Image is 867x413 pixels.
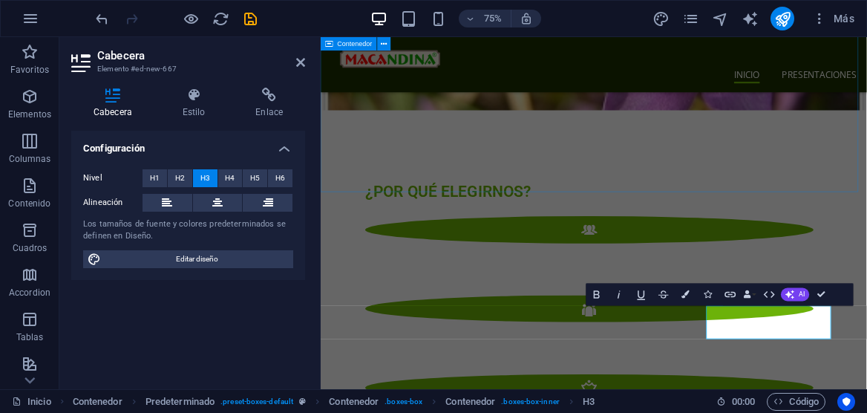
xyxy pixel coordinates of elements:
[83,250,293,268] button: Editar diseño
[168,169,192,187] button: H2
[193,169,217,187] button: H3
[93,10,111,27] button: undo
[385,393,422,411] span: . boxes-box
[73,393,595,411] nav: breadcrumb
[806,7,860,30] button: Más
[83,169,143,187] label: Nivel
[837,393,855,411] button: Usercentrics
[8,108,51,120] p: Elementos
[160,88,234,119] h4: Estilo
[675,284,697,306] button: Colors
[299,397,306,406] i: Este elemento es un preajuste personalizable
[9,153,51,165] p: Columnas
[220,393,293,411] span: . preset-boxes-default
[275,169,285,187] span: H6
[742,10,759,27] i: AI Writer
[83,194,143,212] label: Alineación
[481,10,505,27] h6: 75%
[698,284,719,306] button: Icons
[212,10,229,27] i: Volver a cargar página
[609,284,630,306] button: Italic (⌘I)
[741,10,759,27] button: text_generator
[681,10,699,27] button: pages
[175,169,185,187] span: H2
[742,284,758,306] button: Data Bindings
[200,169,210,187] span: H3
[767,393,825,411] button: Código
[811,284,832,306] button: Confirm (⌘+⏎)
[586,284,608,306] button: Bold (⌘B)
[12,393,51,411] a: Haz clic para cancelar la selección y doble clic para abrir páginas
[445,393,495,411] span: Haz clic para seleccionar y doble clic para editar
[10,64,49,76] p: Favoritos
[652,10,670,27] i: Diseño (Ctrl+Alt+Y)
[520,12,533,25] i: Al redimensionar, ajustar el nivel de zoom automáticamente para ajustarse al dispositivo elegido.
[653,284,675,306] button: Strikethrough
[720,284,742,306] button: Link
[732,393,755,411] span: 00 00
[225,169,235,187] span: H4
[150,169,160,187] span: H1
[105,250,289,268] span: Editar diseño
[338,41,373,48] span: Contenedor
[8,198,50,209] p: Contenido
[13,242,48,254] p: Cuadros
[781,288,809,302] button: AI
[329,393,379,411] span: Haz clic para seleccionar y doble clic para editar
[682,10,699,27] i: Páginas (Ctrl+Alt+S)
[771,7,794,30] button: publish
[212,10,229,27] button: reload
[233,88,305,119] h4: Enlace
[774,10,791,27] i: Publicar
[712,10,729,27] i: Navegador
[583,393,595,411] span: Haz clic para seleccionar y doble clic para editar
[652,10,670,27] button: design
[83,218,293,243] div: Los tamaños de fuente y colores predeterminados se definen en Diseño.
[143,169,167,187] button: H1
[799,291,805,298] span: AI
[182,10,200,27] button: Haz clic para salir del modo de previsualización y seguir editando
[218,169,243,187] button: H4
[773,393,819,411] span: Código
[16,331,44,343] p: Tablas
[631,284,652,306] button: Underline (⌘U)
[501,393,560,411] span: . boxes-box-inner
[94,10,111,27] i: Deshacer: Editar cabecera (Ctrl+Z)
[459,10,511,27] button: 75%
[145,393,215,411] span: Haz clic para seleccionar y doble clic para editar
[759,284,780,306] button: HTML
[71,131,305,157] h4: Configuración
[71,88,160,119] h4: Cabecera
[250,169,260,187] span: H5
[73,393,122,411] span: Haz clic para seleccionar y doble clic para editar
[97,62,275,76] h3: Elemento #ed-new-667
[711,10,729,27] button: navigator
[242,10,259,27] i: Guardar (Ctrl+S)
[812,11,854,26] span: Más
[9,287,50,299] p: Accordion
[742,396,745,407] span: :
[268,169,292,187] button: H6
[243,169,267,187] button: H5
[241,10,259,27] button: save
[716,393,756,411] h6: Tiempo de la sesión
[97,49,305,62] h2: Cabecera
